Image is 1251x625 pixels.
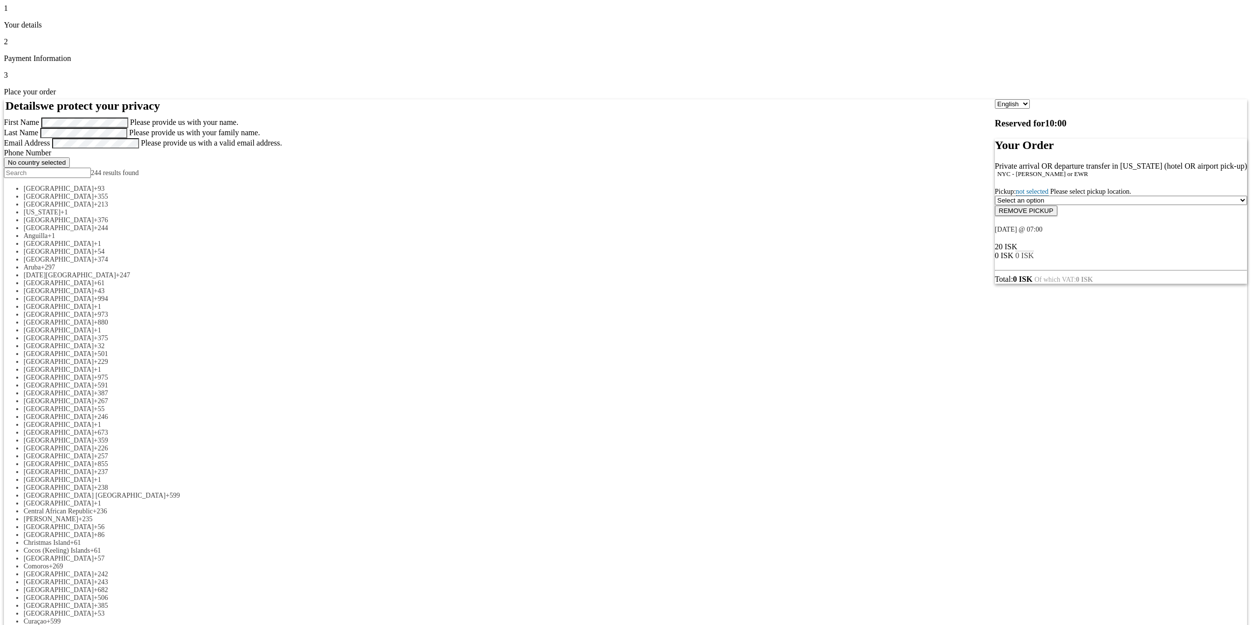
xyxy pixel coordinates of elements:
span: Christmas Island [24,539,70,546]
span: [GEOGRAPHIC_DATA] [24,185,94,192]
span: +973 [94,311,108,318]
span: +237 [94,468,108,476]
span: 0 ISK [1016,251,1034,260]
span: 244 results found [91,169,139,177]
span: [DATE][GEOGRAPHIC_DATA] [24,271,116,279]
span: +238 [94,484,108,491]
span: [GEOGRAPHIC_DATA] [24,445,94,452]
span: Please select pickup location. [1050,188,1132,195]
span: Pickup price [995,251,1014,260]
span: No country selected [8,159,66,166]
span: +1 [48,232,55,239]
span: [GEOGRAPHIC_DATA] [24,374,94,381]
span: [GEOGRAPHIC_DATA] [24,610,94,617]
span: +61 [94,279,105,287]
span: [GEOGRAPHIC_DATA] [24,429,94,436]
span: +229 [94,358,108,365]
span: +673 [94,429,108,436]
span: [PERSON_NAME] [24,515,78,523]
span: +56 [94,523,105,531]
strong: 0 ISK [1013,275,1033,283]
span: +57 [94,555,105,562]
span: +359 [94,437,108,444]
span: +1 [60,208,68,216]
span: [GEOGRAPHIC_DATA] [24,366,94,373]
span: 2 person(s) [995,242,1018,251]
h2: Your Order [995,139,1247,152]
span: 3 [4,71,8,79]
span: [GEOGRAPHIC_DATA] [24,578,94,586]
span: Anguilla [24,232,48,239]
span: +975 [94,374,108,381]
span: +246 [94,413,108,420]
span: Please provide us with your name. [130,118,238,126]
span: Change pickup place [1016,188,1048,196]
span: +1 [94,366,101,373]
span: +880 [94,319,108,326]
span: Please provide us with a valid email address. [141,139,282,147]
span: [GEOGRAPHIC_DATA] [24,389,94,397]
span: [GEOGRAPHIC_DATA] [24,334,94,342]
span: [GEOGRAPHIC_DATA] [24,476,94,483]
span: [GEOGRAPHIC_DATA] [24,397,94,405]
span: +236 [93,507,107,515]
span: we protect your privacy [40,99,160,112]
span: +387 [94,389,108,397]
span: [GEOGRAPHIC_DATA] [24,382,94,389]
span: [US_STATE] [24,208,60,216]
p: Place your order [4,88,1247,96]
span: Curaçao [24,618,47,625]
span: Total to be paid [995,275,1033,283]
span: [GEOGRAPHIC_DATA] [24,500,94,507]
span: [GEOGRAPHIC_DATA] [24,460,94,468]
button: Selected country [4,157,70,168]
p: Payment Information [4,54,1247,63]
span: [GEOGRAPHIC_DATA] [24,287,94,295]
strong: 0 ISK [1076,276,1093,283]
span: +213 [94,201,108,208]
span: [GEOGRAPHIC_DATA] [24,484,94,491]
span: +242 [94,570,108,578]
span: [GEOGRAPHIC_DATA] [24,319,94,326]
span: 2 [4,37,8,46]
span: [GEOGRAPHIC_DATA] [24,437,94,444]
span: Private arrival OR departure transfer in [US_STATE] (hotel OR airport pick-up) [995,162,1247,170]
span: [GEOGRAPHIC_DATA] [GEOGRAPHIC_DATA] [24,492,166,499]
span: [DATE] @ 07:00 [995,226,1043,233]
span: [GEOGRAPHIC_DATA] [24,468,94,476]
span: +375 [94,334,108,342]
span: [GEOGRAPHIC_DATA] [24,413,94,420]
span: [GEOGRAPHIC_DATA] [24,405,94,413]
span: Pickup: [995,188,1132,196]
span: +54 [94,248,105,255]
span: +86 [94,531,105,538]
span: 0 ISK [995,251,1014,260]
span: +269 [49,563,63,570]
span: [GEOGRAPHIC_DATA] [24,586,94,594]
span: Comoros [24,563,49,570]
span: +43 [94,287,105,295]
span: +53 [94,610,105,617]
span: [GEOGRAPHIC_DATA] [24,311,94,318]
strong: 10:00 [1045,118,1067,128]
span: +376 [94,216,108,224]
span: +244 [94,224,108,232]
span: +93 [94,185,105,192]
span: [GEOGRAPHIC_DATA] [24,421,94,428]
span: +247 [116,271,130,279]
span: +257 [94,452,108,460]
label: Phone Number [4,149,51,157]
span: [GEOGRAPHIC_DATA] [24,358,94,365]
span: [GEOGRAPHIC_DATA] [24,602,94,609]
span: +267 [94,397,108,405]
span: [GEOGRAPHIC_DATA] [24,256,94,263]
span: +1 [94,240,101,247]
span: +235 [78,515,92,523]
h3: Reserved for [995,118,1247,129]
span: [GEOGRAPHIC_DATA] [24,350,94,357]
span: Aruba [24,264,41,271]
span: +61 [70,539,81,546]
span: +855 [94,460,108,468]
span: +501 [94,350,108,357]
span: +1 [94,421,101,428]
